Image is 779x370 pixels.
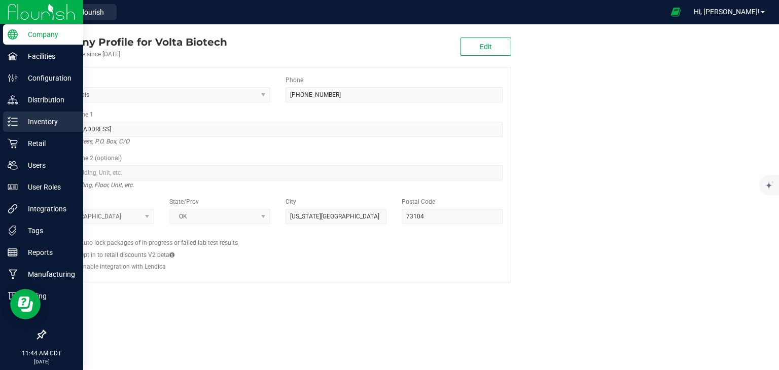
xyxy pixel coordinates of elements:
[8,117,18,127] inline-svg: Inventory
[5,349,79,358] p: 11:44 AM CDT
[80,250,174,260] label: Opt in to retail discounts V2 beta
[286,87,503,102] input: (123) 456-7890
[8,29,18,40] inline-svg: Company
[53,165,503,180] input: Suite, Building, Unit, etc.
[18,159,79,171] p: Users
[18,268,79,280] p: Manufacturing
[664,2,687,22] span: Open Ecommerce Menu
[480,43,492,51] span: Edit
[8,95,18,105] inline-svg: Distribution
[18,225,79,237] p: Tags
[18,203,79,215] p: Integrations
[53,232,503,238] h2: Configs
[80,262,166,271] label: Enable integration with Lendica
[286,209,386,224] input: City
[53,135,129,147] i: Street address, P.O. Box, C/O
[18,94,79,106] p: Distribution
[18,28,79,41] p: Company
[694,8,760,16] span: Hi, [PERSON_NAME]!
[18,72,79,84] p: Configuration
[18,181,79,193] p: User Roles
[461,38,511,56] button: Edit
[53,154,122,163] label: Address Line 2 (optional)
[18,50,79,62] p: Facilities
[8,51,18,61] inline-svg: Facilities
[18,290,79,302] p: Billing
[53,122,503,137] input: Address
[45,50,227,59] div: Account active since [DATE]
[402,209,503,224] input: Postal Code
[18,137,79,150] p: Retail
[10,289,41,319] iframe: Resource center
[286,197,296,206] label: City
[8,160,18,170] inline-svg: Users
[8,247,18,257] inline-svg: Reports
[53,179,134,191] i: Suite, Building, Floor, Unit, etc.
[80,238,238,247] label: Auto-lock packages of in-progress or failed lab test results
[8,138,18,149] inline-svg: Retail
[45,34,227,50] div: Volta Biotech
[18,246,79,258] p: Reports
[8,269,18,279] inline-svg: Manufacturing
[5,358,79,365] p: [DATE]
[18,116,79,128] p: Inventory
[8,182,18,192] inline-svg: User Roles
[169,197,199,206] label: State/Prov
[8,291,18,301] inline-svg: Billing
[286,76,303,85] label: Phone
[8,204,18,214] inline-svg: Integrations
[8,73,18,83] inline-svg: Configuration
[402,197,435,206] label: Postal Code
[8,226,18,236] inline-svg: Tags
